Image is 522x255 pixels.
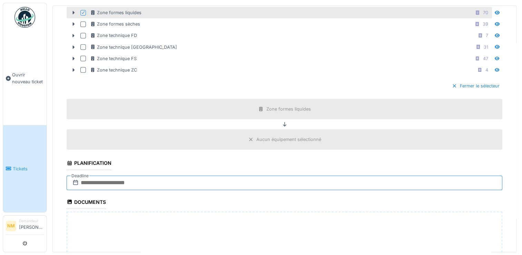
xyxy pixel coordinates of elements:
[6,221,16,231] li: NM
[256,136,321,143] div: Aucun équipement sélectionné
[90,67,137,73] div: Zone technique ZC
[19,218,44,233] li: [PERSON_NAME]
[12,72,44,85] span: Ouvrir nouveau ticket
[485,67,488,73] div: 4
[6,218,44,235] a: NM Demandeur[PERSON_NAME]
[3,125,47,212] a: Tickets
[266,106,311,112] div: Zone formes liquides
[90,55,137,62] div: Zone technique FS
[19,218,44,224] div: Demandeur
[449,81,502,91] div: Fermer le sélecteur
[67,158,111,170] div: Planification
[67,197,106,209] div: Documents
[90,9,141,16] div: Zone formes liquides
[90,32,137,39] div: Zone technique FD
[14,7,35,28] img: Badge_color-CXgf-gQk.svg
[483,21,488,27] div: 39
[71,172,89,180] label: Deadline
[90,21,140,27] div: Zone formes sèches
[484,44,488,50] div: 31
[90,44,177,50] div: Zone technique [GEOGRAPHIC_DATA]
[13,166,44,172] span: Tickets
[483,55,488,62] div: 47
[486,32,488,39] div: 7
[3,31,47,125] a: Ouvrir nouveau ticket
[483,9,488,16] div: 70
